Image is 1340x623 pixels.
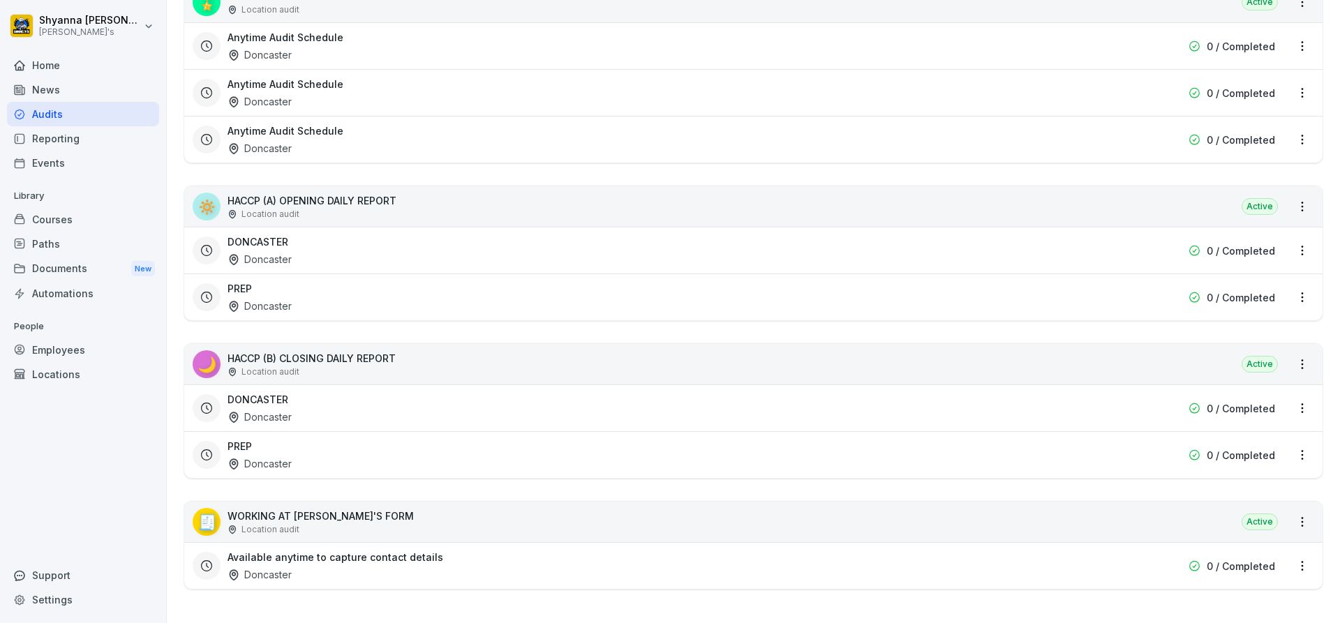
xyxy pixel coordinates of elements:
[228,410,292,424] div: Doncaster
[1207,243,1275,258] p: 0 / Completed
[1207,39,1275,54] p: 0 / Completed
[228,77,343,91] h3: Anytime Audit Schedule
[7,362,159,386] a: Locations
[1242,513,1278,530] div: Active
[7,256,159,282] a: DocumentsNew
[7,102,159,126] a: Audits
[228,47,292,62] div: Doncaster
[228,299,292,313] div: Doncaster
[228,94,292,109] div: Doncaster
[7,281,159,306] a: Automations
[1207,448,1275,463] p: 0 / Completed
[228,392,288,407] h3: DONCASTER
[193,508,221,536] div: 🧾
[228,439,252,453] h3: PREP
[228,456,292,471] div: Doncaster
[1242,356,1278,373] div: Active
[228,550,443,564] h3: Available anytime to capture contact details
[193,193,221,220] div: 🔅
[39,27,141,37] p: [PERSON_NAME]'s
[1207,559,1275,573] p: 0 / Completed
[228,252,292,267] div: Doncaster
[7,77,159,102] a: News
[7,185,159,207] p: Library
[1207,401,1275,416] p: 0 / Completed
[228,123,343,138] h3: Anytime Audit Schedule
[7,587,159,612] a: Settings
[193,350,221,378] div: 🌙
[228,141,292,156] div: Doncaster
[7,151,159,175] a: Events
[241,366,299,378] p: Location audit
[7,126,159,151] a: Reporting
[7,207,159,232] a: Courses
[241,208,299,220] p: Location audit
[228,567,292,582] div: Doncaster
[228,509,414,523] p: WORKING AT [PERSON_NAME]'S FORM
[7,563,159,587] div: Support
[228,30,343,45] h3: Anytime Audit Schedule
[1207,86,1275,100] p: 0 / Completed
[228,193,396,208] p: HACCP (A) OPENING DAILY REPORT
[7,256,159,282] div: Documents
[7,338,159,362] a: Employees
[241,523,299,536] p: Location audit
[1242,198,1278,215] div: Active
[228,351,396,366] p: HACCP (B) CLOSING DAILY REPORT
[228,281,252,296] h3: PREP
[39,15,141,27] p: Shyanna [PERSON_NAME]
[131,261,155,277] div: New
[241,3,299,16] p: Location audit
[1207,133,1275,147] p: 0 / Completed
[7,315,159,338] p: People
[228,234,288,249] h3: DONCASTER
[7,232,159,256] a: Paths
[1207,290,1275,305] p: 0 / Completed
[7,53,159,77] a: Home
